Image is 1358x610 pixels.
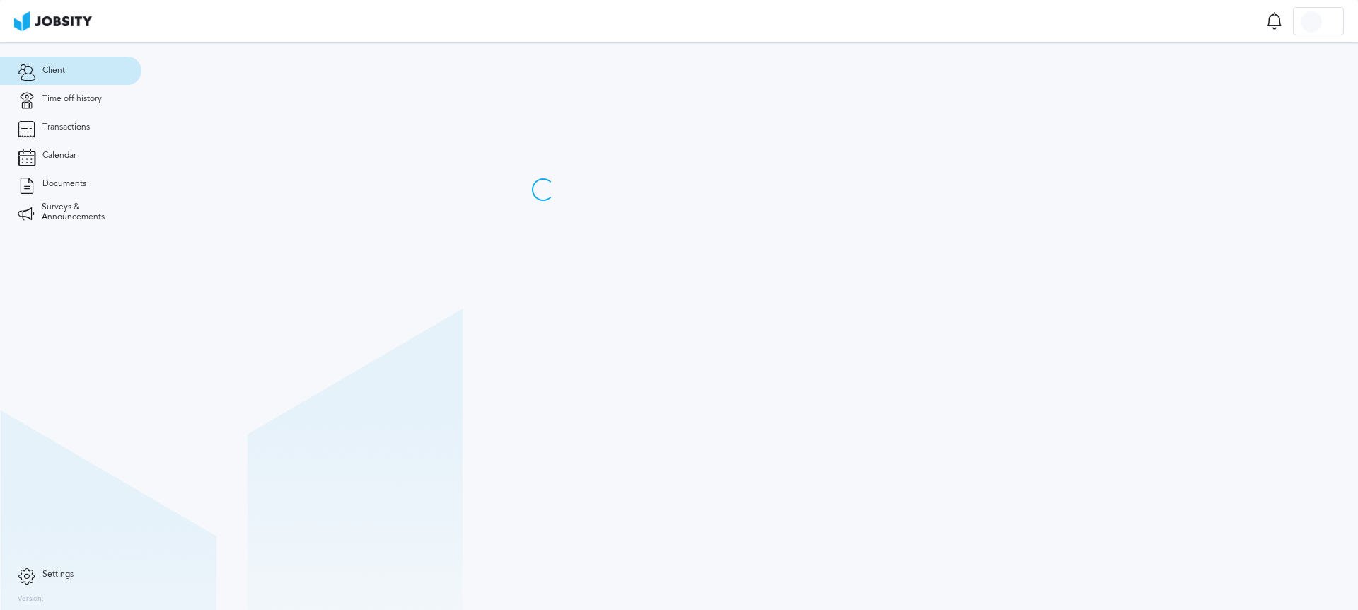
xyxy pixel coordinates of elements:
[42,570,74,580] span: Settings
[42,202,124,222] span: Surveys & Announcements
[14,11,92,31] img: ab4bad089aa723f57921c736e9817d99.png
[18,595,44,604] label: Version:
[42,179,86,189] span: Documents
[42,151,76,161] span: Calendar
[42,122,90,132] span: Transactions
[42,94,102,104] span: Time off history
[42,66,65,76] span: Client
